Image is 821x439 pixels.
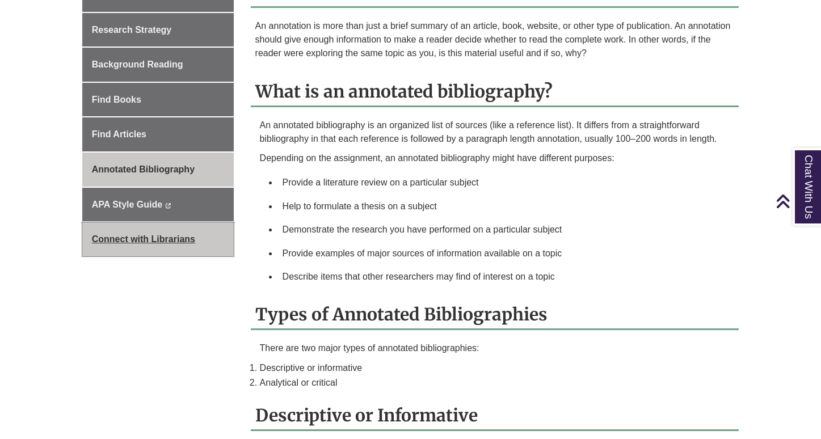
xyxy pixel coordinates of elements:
[82,188,234,222] a: APA Style Guide
[92,25,172,35] span: Research Strategy
[82,222,234,256] a: Connect with Librarians
[260,341,730,355] p: There are two major types of annotated bibliographies:
[165,203,171,208] i: This link opens in a new window
[260,361,730,375] li: Descriptive or informative
[260,151,730,165] p: Depending on the assignment, an annotated bibliography might have different purposes:
[251,300,739,330] h2: Types of Annotated Bibliographies
[776,193,818,209] a: Back to Top
[260,119,730,146] p: An annotated bibliography is an organized list of sources (like a reference list). It differs fro...
[278,195,730,218] li: Help to formulate a thesis on a subject
[92,129,146,139] span: Find Articles
[278,171,730,195] li: Provide a literature review on a particular subject
[92,60,183,69] span: Background Reading
[92,164,195,174] span: Annotated Bibliography
[92,200,162,209] span: APA Style Guide
[251,401,739,431] h2: Descriptive or Informative
[82,13,234,47] a: Research Strategy
[260,375,730,390] li: Analytical or critical
[255,19,735,60] p: An annotation is more than just a brief summary of an article, book, website, or other type of pu...
[82,117,234,151] a: Find Articles
[278,265,730,289] li: Describe items that other researchers may find of interest on a topic
[92,95,141,104] span: Find Books
[82,153,234,187] a: Annotated Bibliography
[82,48,234,82] a: Background Reading
[82,83,234,117] a: Find Books
[251,77,739,107] h2: What is an annotated bibliography?
[92,234,195,244] span: Connect with Librarians
[278,218,730,242] li: Demonstrate the research you have performed on a particular subject
[278,242,730,265] li: Provide examples of major sources of information available on a topic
